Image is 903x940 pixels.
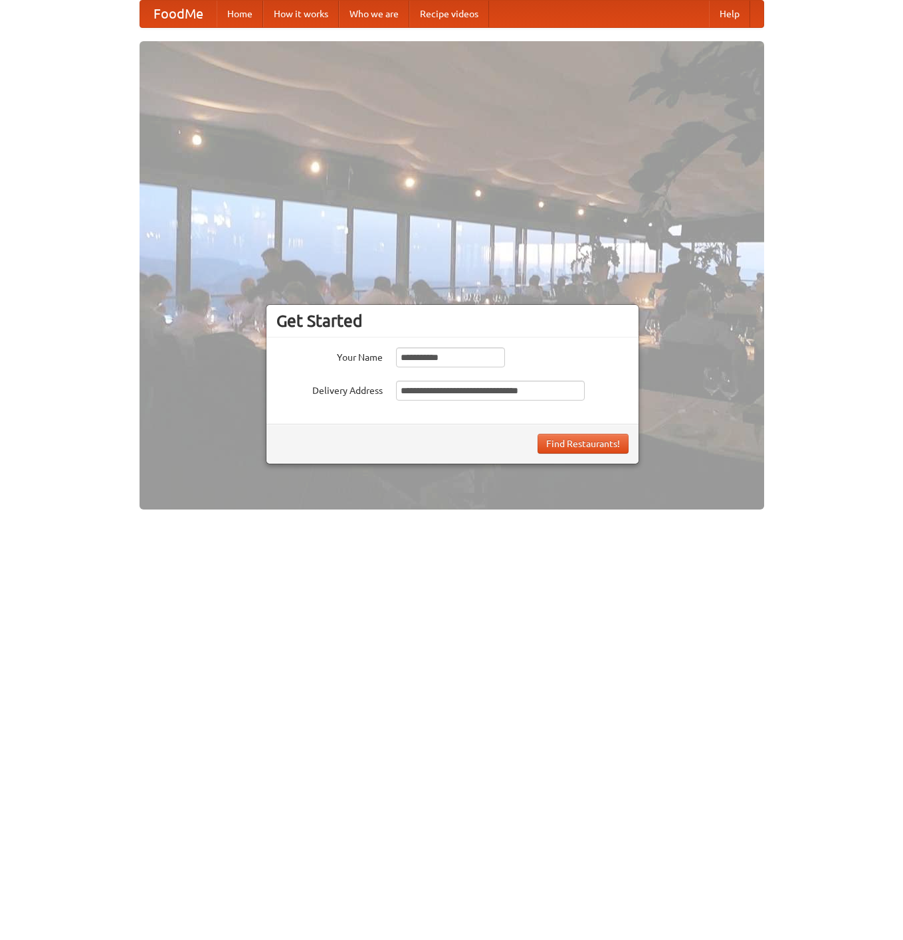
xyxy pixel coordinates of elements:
a: Help [709,1,750,27]
a: Recipe videos [409,1,489,27]
label: Your Name [276,347,383,364]
a: Who we are [339,1,409,27]
label: Delivery Address [276,381,383,397]
a: Home [217,1,263,27]
h3: Get Started [276,311,629,331]
button: Find Restaurants! [538,434,629,454]
a: FoodMe [140,1,217,27]
a: How it works [263,1,339,27]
